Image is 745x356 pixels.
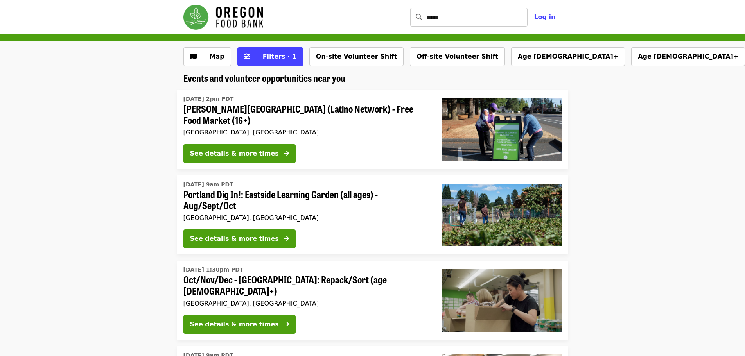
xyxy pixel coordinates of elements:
[183,103,430,126] span: [PERSON_NAME][GEOGRAPHIC_DATA] (Latino Network) - Free Food Market (16+)
[183,274,430,297] span: Oct/Nov/Dec - [GEOGRAPHIC_DATA]: Repack/Sort (age [DEMOGRAPHIC_DATA]+)
[177,175,568,255] a: See details for "Portland Dig In!: Eastside Learning Garden (all ages) - Aug/Sept/Oct"
[244,53,250,60] i: sliders-h icon
[183,181,233,189] time: [DATE] 9am PDT
[309,47,404,66] button: On-site Volunteer Shift
[442,98,562,161] img: Rigler Elementary School (Latino Network) - Free Food Market (16+) organized by Oregon Food Bank
[183,95,234,103] time: [DATE] 2pm PDT
[183,214,430,222] div: [GEOGRAPHIC_DATA], [GEOGRAPHIC_DATA]
[177,90,568,169] a: See details for "Rigler Elementary School (Latino Network) - Free Food Market (16+)"
[410,47,505,66] button: Off-site Volunteer Shift
[442,269,562,332] img: Oct/Nov/Dec - Portland: Repack/Sort (age 8+) organized by Oregon Food Bank
[534,13,555,21] span: Log in
[210,53,224,60] span: Map
[427,8,528,27] input: Search
[183,300,430,307] div: [GEOGRAPHIC_DATA], [GEOGRAPHIC_DATA]
[183,189,430,211] span: Portland Dig In!: Eastside Learning Garden (all ages) - Aug/Sept/Oct
[183,47,231,66] button: Show map view
[190,234,279,243] div: See details & more times
[284,235,289,242] i: arrow-right icon
[183,315,296,334] button: See details & more times
[528,9,562,25] button: Log in
[183,129,430,136] div: [GEOGRAPHIC_DATA], [GEOGRAPHIC_DATA]
[631,47,745,66] button: Age [DEMOGRAPHIC_DATA]+
[284,320,289,328] i: arrow-right icon
[177,261,568,340] a: See details for "Oct/Nov/Dec - Portland: Repack/Sort (age 8+)"
[263,53,296,60] span: Filters · 1
[183,266,244,274] time: [DATE] 1:30pm PDT
[190,53,197,60] i: map icon
[183,144,296,163] button: See details & more times
[183,5,263,30] img: Oregon Food Bank - Home
[183,229,296,248] button: See details & more times
[442,184,562,246] img: Portland Dig In!: Eastside Learning Garden (all ages) - Aug/Sept/Oct organized by Oregon Food Bank
[237,47,303,66] button: Filters (1 selected)
[511,47,625,66] button: Age [DEMOGRAPHIC_DATA]+
[183,71,345,84] span: Events and volunteer opportunities near you
[190,320,279,329] div: See details & more times
[416,13,422,21] i: search icon
[190,149,279,158] div: See details & more times
[284,150,289,157] i: arrow-right icon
